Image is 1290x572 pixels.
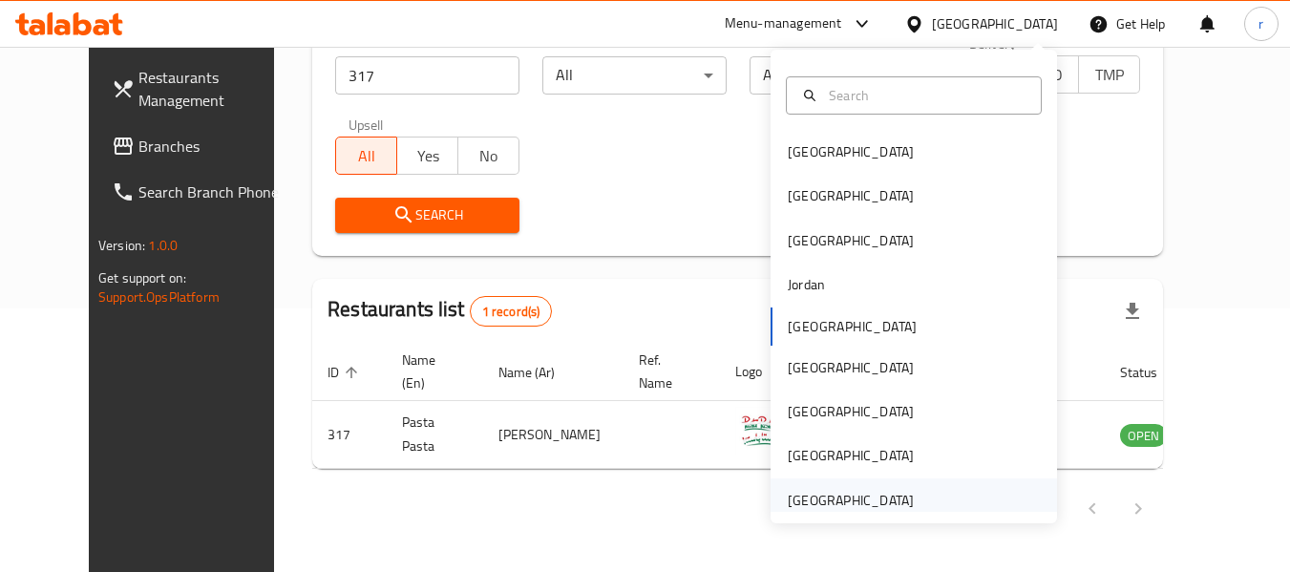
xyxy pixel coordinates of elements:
[788,401,914,422] div: [GEOGRAPHIC_DATA]
[312,343,1271,469] table: enhanced table
[720,343,806,401] th: Logo
[788,357,914,378] div: [GEOGRAPHIC_DATA]
[396,137,458,175] button: Yes
[1120,424,1167,447] div: OPEN
[1078,55,1140,94] button: TMP
[405,142,451,170] span: Yes
[328,361,364,384] span: ID
[788,141,914,162] div: [GEOGRAPHIC_DATA]
[788,185,914,206] div: [GEOGRAPHIC_DATA]
[483,401,624,469] td: [PERSON_NAME]
[725,12,842,35] div: Menu-management
[138,135,289,158] span: Branches
[788,230,914,251] div: [GEOGRAPHIC_DATA]
[788,274,825,295] div: Jordan
[1110,288,1155,334] div: Export file
[349,117,384,131] label: Upsell
[98,233,145,258] span: Version:
[750,56,934,95] div: All
[350,203,504,227] span: Search
[387,401,483,469] td: Pasta Pasta
[457,137,519,175] button: No
[1258,13,1263,34] span: r
[1120,361,1182,384] span: Status
[335,137,397,175] button: All
[335,56,519,95] input: Search for restaurant name or ID..
[96,169,305,215] a: Search Branch Phone
[138,66,289,112] span: Restaurants Management
[542,56,727,95] div: All
[98,265,186,290] span: Get support on:
[96,123,305,169] a: Branches
[639,349,697,394] span: Ref. Name
[98,285,220,309] a: Support.OpsPlatform
[96,54,305,123] a: Restaurants Management
[788,445,914,466] div: [GEOGRAPHIC_DATA]
[328,295,552,327] h2: Restaurants list
[466,142,512,170] span: No
[138,180,289,203] span: Search Branch Phone
[148,233,178,258] span: 1.0.0
[498,361,580,384] span: Name (Ar)
[312,401,387,469] td: 317
[335,198,519,233] button: Search
[788,490,914,511] div: [GEOGRAPHIC_DATA]
[821,85,1029,106] input: Search
[1120,425,1167,447] span: OPEN
[471,303,552,321] span: 1 record(s)
[1087,61,1132,89] span: TMP
[402,349,460,394] span: Name (En)
[932,13,1058,34] div: [GEOGRAPHIC_DATA]
[735,407,783,455] img: Pasta Pasta
[344,142,390,170] span: All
